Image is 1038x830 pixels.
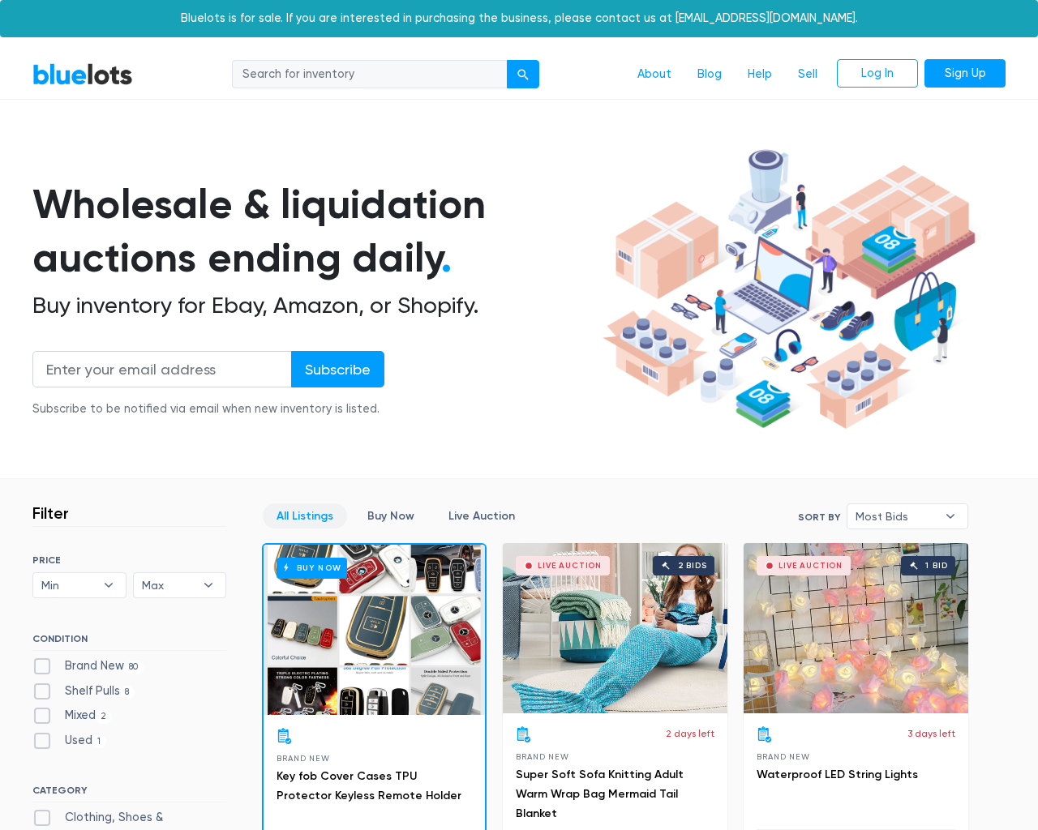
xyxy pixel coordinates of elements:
[41,573,95,597] span: Min
[264,545,485,715] a: Buy Now
[837,59,918,88] a: Log In
[277,558,347,578] h6: Buy Now
[624,59,684,90] a: About
[32,503,69,523] h3: Filter
[32,351,292,387] input: Enter your email address
[516,752,568,761] span: Brand New
[856,504,937,528] span: Most Bids
[263,503,347,528] a: All Listings
[232,60,508,89] input: Search for inventory
[32,682,135,700] label: Shelf Pulls
[924,59,1006,88] a: Sign Up
[32,707,112,725] label: Mixed
[291,351,384,387] input: Subscribe
[32,732,106,750] label: Used
[798,510,840,524] label: Sort By
[778,562,843,570] div: Live Auction
[757,752,809,761] span: Brand New
[92,735,106,748] span: 1
[744,543,968,713] a: Live Auction 1 bid
[32,178,597,285] h1: Wholesale & liquidation auctions ending daily
[32,400,384,418] div: Subscribe to be notified via email when new inventory is listed.
[124,661,144,674] span: 80
[142,573,195,597] span: Max
[32,657,144,675] label: Brand New
[907,726,955,741] p: 3 days left
[666,726,714,741] p: 2 days left
[32,62,133,86] a: BlueLots
[933,504,967,528] b: ▾
[516,768,684,820] a: Super Soft Sofa Knitting Adult Warm Wrap Bag Mermaid Tail Blanket
[441,233,452,282] span: .
[32,292,597,319] h2: Buy inventory for Ebay, Amazon, or Shopify.
[678,562,707,570] div: 2 bids
[32,633,226,651] h6: CONDITION
[757,768,918,781] a: Waterproof LED String Lights
[92,573,126,597] b: ▾
[538,562,602,570] div: Live Auction
[925,562,947,570] div: 1 bid
[277,754,329,763] span: Brand New
[32,554,226,566] h6: PRICE
[96,711,112,724] span: 2
[785,59,830,90] a: Sell
[277,769,461,802] a: Key fob Cover Cases TPU Protector Keyless Remote Holder
[32,785,226,802] h6: CATEGORY
[354,503,428,528] a: Buy Now
[684,59,735,90] a: Blog
[435,503,529,528] a: Live Auction
[503,543,727,713] a: Live Auction 2 bids
[597,142,981,437] img: hero-ee84e7d0318cb26816c560f6b4441b76977f77a177738b4e94f68c95b2b83dbb.png
[191,573,225,597] b: ▾
[735,59,785,90] a: Help
[120,686,135,699] span: 8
